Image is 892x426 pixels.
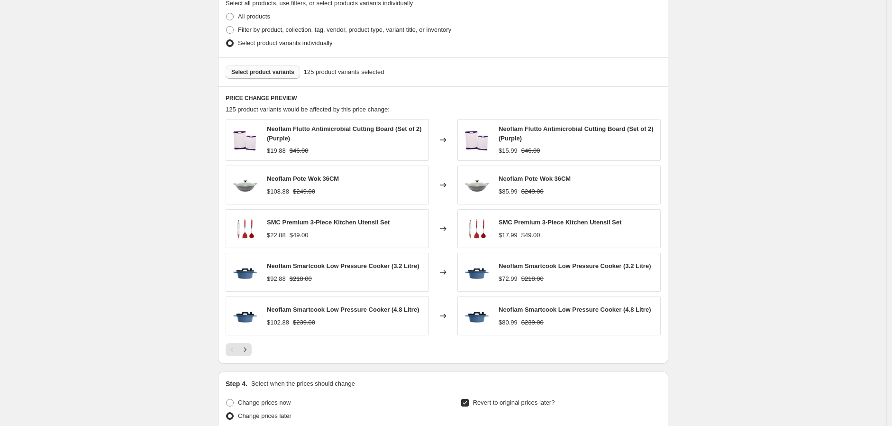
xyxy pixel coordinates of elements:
[293,187,315,196] strike: $249.00
[231,302,259,330] img: NEOFLAM-SMARTCOOK-LOW-PRESSURE-COOKER-3.2L_80x.png
[521,318,544,327] strike: $239.00
[521,274,544,284] strike: $218.00
[226,65,300,79] button: Select product variants
[231,258,259,287] img: NEOFLAM-SMARTCOOK-LOW-PRESSURE-COOKER-3.2L_80x.png
[267,175,339,182] span: Neoflam Pote Wok 36CM
[463,126,491,154] img: NEOFLAM_FLUTTO_CUTTING_BOARDS_PURPLE_80x.jpg
[267,306,419,313] span: Neoflam Smartcook Low Pressure Cooker (4.8 Litre)
[463,302,491,330] img: NEOFLAM-SMARTCOOK-LOW-PRESSURE-COOKER-3.2L_80x.png
[499,175,571,182] span: Neoflam Pote Wok 36CM
[473,399,555,406] span: Revert to original prices later?
[499,146,518,156] div: $15.99
[238,399,291,406] span: Change prices now
[238,343,252,356] button: Next
[267,187,289,196] div: $108.88
[226,106,390,113] span: 125 product variants would be affected by this price change:
[499,274,518,284] div: $72.99
[238,13,270,20] span: All products
[238,39,332,46] span: Select product variants individually
[463,258,491,287] img: NEOFLAM-SMARTCOOK-LOW-PRESSURE-COOKER-3.2L_80x.png
[293,318,315,327] strike: $239.00
[267,219,390,226] span: SMC Premium 3-Piece Kitchen Utensil Set
[521,187,544,196] strike: $249.00
[267,125,422,142] span: Neoflam Flutto Antimicrobial Cutting Board (Set of 2) (Purple)
[231,68,294,76] span: Select product variants
[267,318,289,327] div: $102.88
[290,274,312,284] strike: $218.00
[499,262,651,269] span: Neoflam Smartcook Low Pressure Cooker (3.2 Litre)
[226,94,661,102] h6: PRICE CHANGE PREVIEW
[267,146,286,156] div: $19.88
[499,219,621,226] span: SMC Premium 3-Piece Kitchen Utensil Set
[463,214,491,243] img: SMC-KITCHEN-UTENSILS-SET_80x.jpg
[521,231,540,240] strike: $49.00
[267,274,286,284] div: $92.88
[267,231,286,240] div: $22.88
[267,262,419,269] span: Neoflam Smartcook Low Pressure Cooker (3.2 Litre)
[304,67,384,77] span: 125 product variants selected
[499,231,518,240] div: $17.99
[231,171,259,199] img: NEOFLAM-POTE-WOK-36CM_80x.jpg
[231,214,259,243] img: SMC-KITCHEN-UTENSILS-SET_80x.jpg
[290,231,309,240] strike: $49.00
[238,26,451,33] span: Filter by product, collection, tag, vendor, product type, variant title, or inventory
[463,171,491,199] img: NEOFLAM-POTE-WOK-36CM_80x.jpg
[499,187,518,196] div: $85.99
[521,146,540,156] strike: $46.00
[238,412,291,419] span: Change prices later
[231,126,259,154] img: NEOFLAM_FLUTTO_CUTTING_BOARDS_PURPLE_80x.jpg
[226,343,252,356] nav: Pagination
[226,379,247,389] h2: Step 4.
[290,146,309,156] strike: $46.00
[251,379,355,389] p: Select when the prices should change
[499,125,654,142] span: Neoflam Flutto Antimicrobial Cutting Board (Set of 2) (Purple)
[499,318,518,327] div: $80.99
[499,306,651,313] span: Neoflam Smartcook Low Pressure Cooker (4.8 Litre)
